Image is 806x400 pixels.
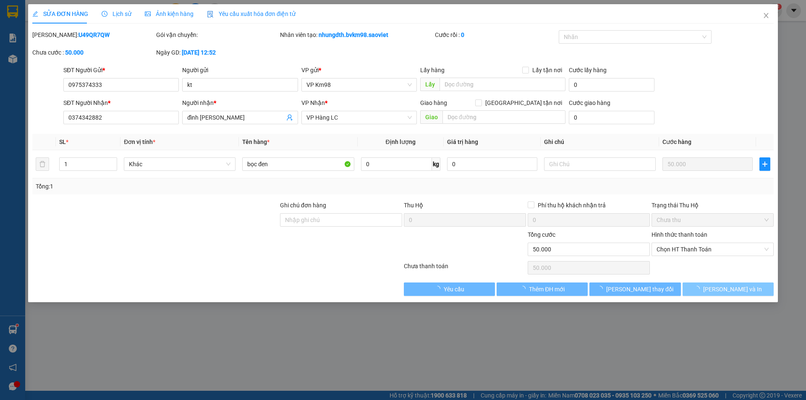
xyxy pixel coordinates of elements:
span: Lấy tận nơi [529,65,565,75]
span: kg [432,157,440,171]
span: Giao hàng [420,99,447,106]
div: SĐT Người Nhận [63,98,179,107]
span: [PERSON_NAME] thay đổi [606,285,673,294]
span: Lấy [420,78,440,91]
button: [PERSON_NAME] thay đổi [589,282,680,296]
div: [PERSON_NAME]: [32,30,154,39]
div: Người nhận [182,98,298,107]
b: U49QR7QW [79,31,110,38]
div: Người gửi [182,65,298,75]
div: Gói vận chuyển: [156,30,278,39]
span: loading [434,286,444,292]
span: picture [145,11,151,17]
th: Ghi chú [541,134,659,150]
span: Ảnh kiện hàng [145,10,194,17]
button: Yêu cầu [404,282,495,296]
span: Giá trị hàng [447,139,478,145]
span: Cước hàng [662,139,691,145]
input: Dọc đường [440,78,565,91]
span: Thêm ĐH mới [529,285,565,294]
div: Trạng thái Thu Hộ [652,201,774,210]
input: Cước lấy hàng [569,78,654,92]
div: Tổng: 1 [36,182,311,191]
div: Nhân viên tạo: [280,30,433,39]
span: SỬA ĐƠN HÀNG [32,10,88,17]
button: Close [754,4,778,28]
span: Chọn HT Thanh Toán [657,243,769,256]
span: Lịch sử [102,10,131,17]
b: [DATE] 12:52 [182,49,216,56]
input: Dọc đường [442,110,565,124]
span: Giao [420,110,442,124]
span: Tổng cước [528,231,555,238]
label: Cước lấy hàng [569,67,607,73]
span: VP Nhận [301,99,325,106]
span: Định lượng [386,139,416,145]
span: edit [32,11,38,17]
span: Đơn vị tính [124,139,155,145]
span: Phí thu hộ khách nhận trả [534,201,609,210]
span: user-add [286,114,293,121]
input: Ghi chú đơn hàng [280,213,402,227]
span: Yêu cầu xuất hóa đơn điện tử [207,10,296,17]
input: Cước giao hàng [569,111,654,124]
span: loading [597,286,606,292]
div: VP gửi [301,65,417,75]
b: 50.000 [65,49,84,56]
span: plus [760,161,770,167]
label: Cước giao hàng [569,99,610,106]
button: [PERSON_NAME] và In [683,282,774,296]
label: Ghi chú đơn hàng [280,202,326,209]
input: Ghi Chú [544,157,656,171]
span: close [763,12,769,19]
span: [GEOGRAPHIC_DATA] tận nơi [482,98,565,107]
span: Tên hàng [242,139,270,145]
input: 0 [662,157,753,171]
div: Ngày GD: [156,48,278,57]
button: delete [36,157,49,171]
span: VP Km98 [306,78,412,91]
b: 0 [461,31,464,38]
span: loading [520,286,529,292]
span: loading [694,286,703,292]
span: Khác [129,158,230,170]
div: Chưa thanh toán [403,261,527,276]
button: Thêm ĐH mới [497,282,588,296]
input: VD: Bàn, Ghế [242,157,354,171]
button: plus [759,157,770,171]
img: icon [207,11,214,18]
span: clock-circle [102,11,107,17]
span: Yêu cầu [444,285,464,294]
b: nhungdth.bvkm98.saoviet [319,31,388,38]
span: VP Hàng LC [306,111,412,124]
span: SL [59,139,66,145]
div: SĐT Người Gửi [63,65,179,75]
span: Chưa thu [657,214,769,226]
span: [PERSON_NAME] và In [703,285,762,294]
span: Thu Hộ [404,202,423,209]
label: Hình thức thanh toán [652,231,707,238]
div: Cước rồi : [435,30,557,39]
div: Chưa cước : [32,48,154,57]
span: Lấy hàng [420,67,445,73]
